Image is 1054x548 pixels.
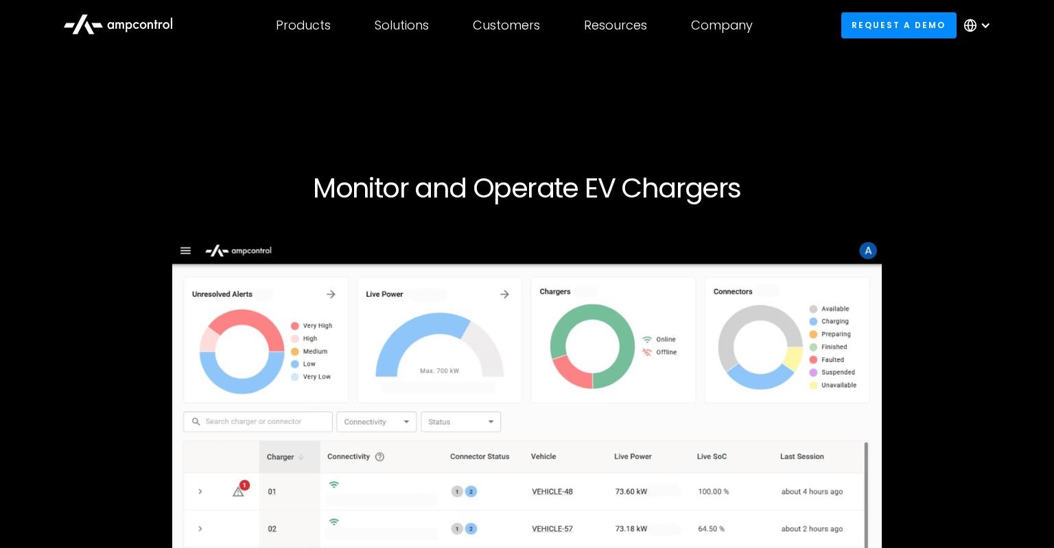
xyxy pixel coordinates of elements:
div: Customers [473,18,540,33]
div: Solutions [375,18,429,33]
div: Company [691,18,753,33]
h1: Monitor and Operate EV Chargers [110,171,944,204]
div: Products [276,18,331,33]
div: Resources [584,18,647,33]
a: Request a demo [841,12,957,38]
